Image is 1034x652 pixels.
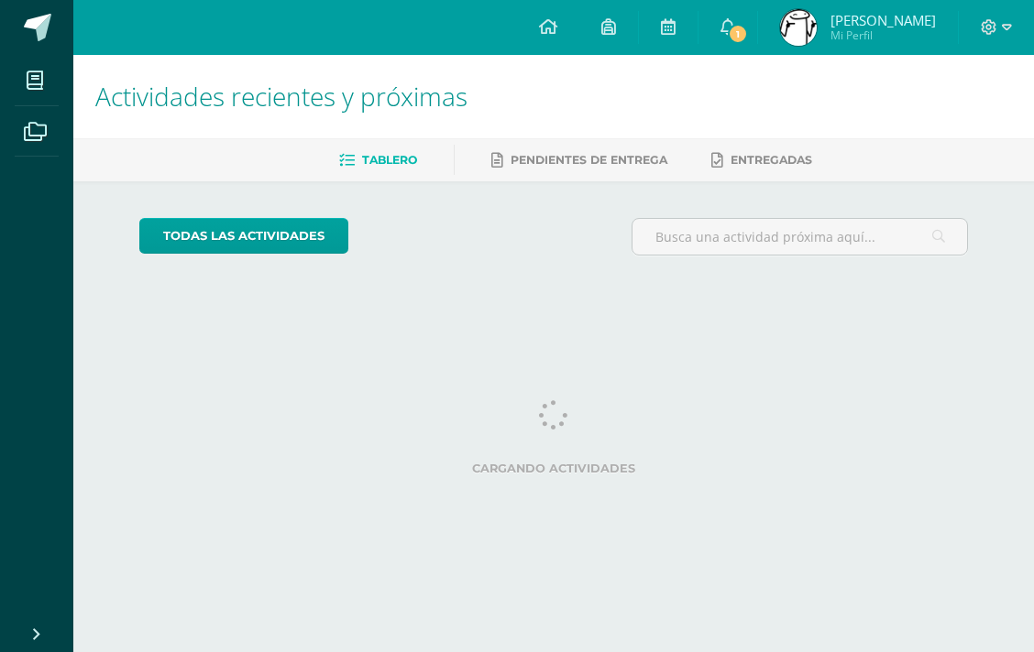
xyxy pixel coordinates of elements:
span: [PERSON_NAME] [830,11,936,29]
span: Pendientes de entrega [511,153,667,167]
span: Entregadas [731,153,812,167]
img: 7d49e2e3a25d735fe4f7cd5834adb06c.png [780,9,817,46]
span: Actividades recientes y próximas [95,79,467,114]
a: Pendientes de entrega [491,146,667,175]
span: 1 [728,24,748,44]
span: Mi Perfil [830,27,936,43]
a: Tablero [339,146,417,175]
label: Cargando actividades [139,462,969,475]
span: Tablero [362,153,417,167]
a: todas las Actividades [139,218,348,254]
input: Busca una actividad próxima aquí... [632,219,968,255]
a: Entregadas [711,146,812,175]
